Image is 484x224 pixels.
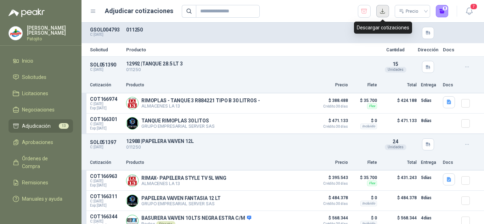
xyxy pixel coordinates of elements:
[313,173,348,185] p: $ 395.543
[126,61,373,67] p: 12992 | TANQUE 28.5 LT 3
[141,98,260,103] p: RIMOPLAS - TANQUE 3 R884221 TIPO B 30 LITROS -
[126,67,373,73] p: 011250
[22,57,33,65] span: Inicio
[90,106,122,110] span: Exp: [DATE]
[360,124,377,129] div: Incluido
[381,82,417,88] p: Total
[22,179,48,186] span: Remisiones
[141,201,221,206] p: GRUPO EMPRESARIAL SERVER SAS
[352,82,377,88] p: Flete
[126,82,308,88] p: Producto
[9,70,73,84] a: Solicitudes
[90,27,122,33] p: GSOL004793
[313,116,348,128] p: $ 471.133
[313,182,348,185] span: Crédito 30 días
[126,195,138,207] img: Company Logo
[313,96,348,108] p: $ 388.488
[22,138,53,146] span: Aprobaciones
[90,199,122,203] span: C: [DATE]
[381,194,417,208] p: $ 484.378
[443,159,457,166] p: Docs
[9,54,73,68] a: Inicio
[9,119,73,133] a: Adjudicación13
[367,103,377,109] div: Flex
[378,47,413,52] p: Cantidad
[313,159,348,166] p: Precio
[90,116,122,122] p: COT166301
[90,62,122,68] p: SOL051390
[313,105,348,108] span: Crédito 30 días
[90,183,122,188] span: Exp: [DATE]
[90,96,122,102] p: COT166974
[381,173,417,188] p: $ 431.243
[9,8,45,17] img: Logo peakr
[90,68,122,72] p: C: [DATE]
[381,159,417,166] p: Total
[443,82,457,88] p: Docs
[9,27,22,40] img: Company Logo
[22,73,46,81] span: Solicitudes
[90,179,122,183] span: C: [DATE]
[417,47,439,52] p: Dirección
[90,122,122,126] span: C: [DATE]
[126,47,373,52] p: Producto
[421,173,439,182] p: 5 días
[367,180,377,186] div: Flex
[59,123,69,129] span: 13
[9,152,73,173] a: Órdenes de Compra
[352,159,377,166] p: Flete
[393,61,398,67] span: 15
[126,117,138,129] img: Company Logo
[313,82,348,88] p: Precio
[470,3,478,10] span: 7
[27,25,73,35] p: [PERSON_NAME] [PERSON_NAME]
[126,144,373,151] p: 011250
[313,125,348,128] span: Crédito 30 días
[352,116,377,125] p: $ 0
[126,175,138,186] img: Company Logo
[141,124,215,129] p: GRUPO EMPRESARIAL SERVER SAS
[385,144,406,150] div: Unidades
[90,33,122,37] p: C: [DATE]
[9,87,73,100] a: Licitaciones
[22,90,48,97] span: Licitaciones
[352,194,377,202] p: $ 0
[354,22,412,34] div: Descargar cotizaciones
[393,139,398,144] span: 24
[90,159,122,166] p: Cotización
[352,96,377,105] p: $ 35.700
[90,214,122,219] p: COT166344
[9,136,73,149] a: Aprobaciones
[421,82,439,88] p: Entrega
[22,122,51,130] span: Adjudicación
[360,201,377,206] div: Incluido
[436,5,449,18] button: 0
[22,106,55,114] span: Negociaciones
[443,47,457,52] p: Docs
[90,173,122,179] p: COT166963
[90,82,122,88] p: Cotización
[421,159,439,166] p: Entrega
[421,116,439,125] p: 8 días
[90,139,122,145] p: SOL051397
[27,37,73,41] p: Patojito
[90,47,122,52] p: Solicitud
[421,96,439,105] p: 5 días
[9,103,73,116] a: Negociaciones
[381,96,417,110] p: $ 424.188
[9,176,73,189] a: Remisiones
[90,219,122,224] span: C: [DATE]
[22,195,62,203] span: Manuales y ayuda
[141,118,215,124] p: TANQUE RIMOPLAS 30 LITOS
[141,103,260,109] p: ALMACENES LA 13
[421,194,439,202] p: 8 días
[141,195,221,201] p: PAPELERA VAIVEN FANTASIA 12 LT
[313,202,348,206] span: Crédito 30 días
[126,159,308,166] p: Producto
[22,155,66,170] span: Órdenes de Compra
[90,203,122,208] span: Exp: [DATE]
[421,214,439,222] p: 4 días
[126,27,373,33] p: 011250
[141,175,226,181] p: RIMAX- PAPELERA STYLE TV 5L WNG
[90,194,122,199] p: COT166311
